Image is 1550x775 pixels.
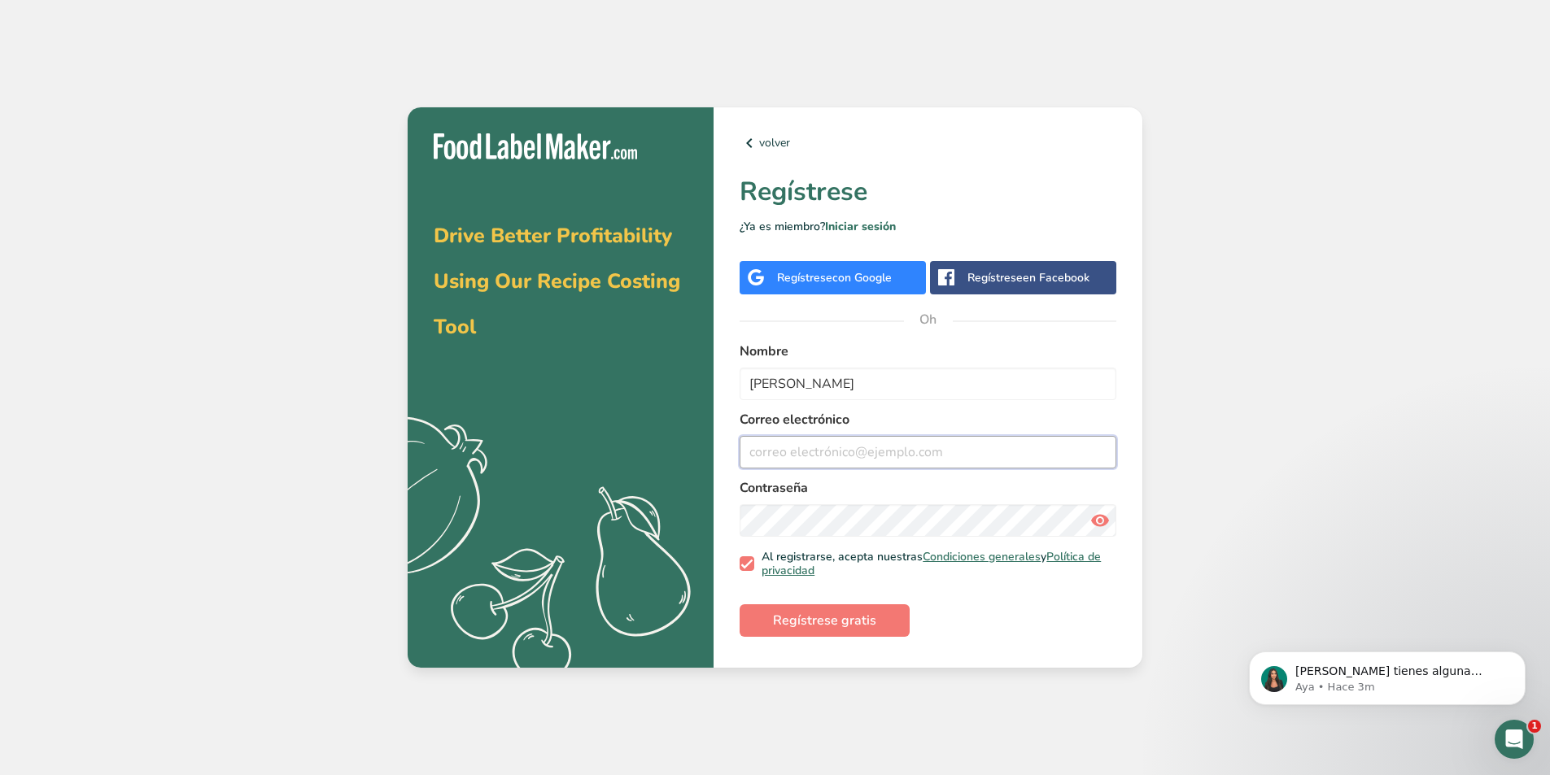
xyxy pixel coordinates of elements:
font: Regístrese [740,174,867,209]
font: Correo electrónico [740,411,849,429]
font: Regístrese [967,270,1023,285]
font: 1 [1531,721,1538,731]
font: Regístrese gratis [773,612,876,629]
a: Condiciones generales [923,549,1041,564]
a: volver [740,133,1116,153]
font: en Facebook [1023,270,1089,285]
input: Juan Pérez [740,368,1116,400]
a: Política de privacidad [762,549,1101,579]
iframe: Mensaje de notificaciones del intercomunicador [1225,617,1550,731]
font: Oh [919,311,937,329]
font: ¿Ya es miembro? [740,219,825,234]
a: Iniciar sesión [825,219,896,234]
font: Nombre [740,342,788,360]
font: volver [759,135,790,150]
font: Contraseña [740,479,808,497]
font: Regístrese [777,270,832,285]
img: Fabricante de etiquetas para alimentos [434,133,637,160]
button: Regístrese gratis [740,604,910,637]
iframe: Chat en vivo de Intercom [1495,720,1534,759]
font: y [1041,549,1046,564]
input: correo electrónico@ejemplo.com [740,436,1116,468]
font: Al registrarse, acepta nuestras [762,549,923,564]
span: Drive Better Profitability Using Our Recipe Costing Tool [434,222,680,341]
font: con Google [832,270,892,285]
